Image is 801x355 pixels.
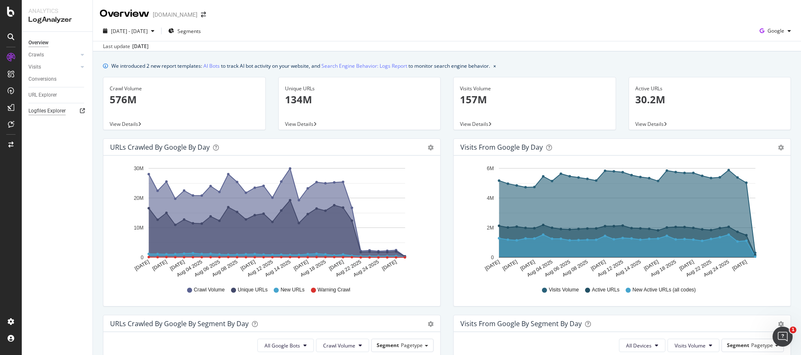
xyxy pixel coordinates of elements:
[790,327,796,333] span: 1
[614,259,642,278] text: Aug 14 2025
[280,286,304,294] span: New URLs
[110,319,249,328] div: URLs Crawled by Google By Segment By Day
[635,85,785,92] div: Active URLs
[246,259,274,278] text: Aug 12 2025
[460,92,609,107] p: 157M
[323,342,355,349] span: Crawl Volume
[626,342,652,349] span: All Devices
[756,24,794,38] button: Google
[491,60,498,72] button: close banner
[28,51,44,59] div: Crawls
[667,339,719,352] button: Visits Volume
[177,28,201,35] span: Segments
[299,259,327,278] text: Aug 18 2025
[632,286,696,294] span: New Active URLs (all codes)
[28,7,86,15] div: Analytics
[28,75,56,84] div: Conversions
[111,28,148,35] span: [DATE] - [DATE]
[110,92,259,107] p: 576M
[727,342,749,349] span: Segment
[768,27,784,34] span: Google
[751,342,773,349] span: Pagetype
[460,120,488,128] span: View Details
[165,24,204,38] button: Segments
[549,286,579,294] span: Visits Volume
[103,61,791,70] div: info banner
[134,166,144,171] text: 30M
[491,255,494,261] text: 0
[264,342,300,349] span: All Google Bots
[731,259,748,272] text: [DATE]
[544,259,571,278] text: Aug 06 2025
[151,259,168,272] text: [DATE]
[650,259,677,278] text: Aug 18 2025
[703,259,730,278] text: Aug 24 2025
[100,24,158,38] button: [DATE] - [DATE]
[487,225,494,231] text: 2M
[285,92,434,107] p: 134M
[201,12,206,18] div: arrow-right-arrow-left
[590,259,607,272] text: [DATE]
[635,120,664,128] span: View Details
[110,162,431,278] div: A chart.
[318,286,350,294] span: Warning Crawl
[561,259,589,278] text: Aug 08 2025
[28,107,87,115] a: Logfiles Explorer
[377,342,399,349] span: Segment
[778,321,784,327] div: gear
[110,85,259,92] div: Crawl Volume
[203,61,220,70] a: AI Bots
[28,91,87,100] a: URL Explorer
[428,145,434,151] div: gear
[285,85,434,92] div: Unique URLs
[460,143,543,151] div: Visits from Google by day
[675,342,706,349] span: Visits Volume
[778,145,784,151] div: gear
[103,43,149,50] div: Last update
[28,38,87,47] a: Overview
[193,259,221,278] text: Aug 06 2025
[134,195,144,201] text: 20M
[643,259,660,272] text: [DATE]
[293,259,309,272] text: [DATE]
[526,259,554,278] text: Aug 04 2025
[134,225,144,231] text: 10M
[176,259,203,278] text: Aug 04 2025
[460,162,781,278] svg: A chart.
[381,259,398,272] text: [DATE]
[133,259,150,272] text: [DATE]
[28,51,78,59] a: Crawls
[321,61,407,70] a: Search Engine Behavior: Logs Report
[110,120,138,128] span: View Details
[132,43,149,50] div: [DATE]
[352,259,380,278] text: Aug 24 2025
[28,91,57,100] div: URL Explorer
[141,255,144,261] text: 0
[257,339,314,352] button: All Google Bots
[678,259,695,272] text: [DATE]
[316,339,369,352] button: Crawl Volume
[597,259,624,278] text: Aug 12 2025
[240,259,257,272] text: [DATE]
[685,259,713,278] text: Aug 22 2025
[460,85,609,92] div: Visits Volume
[592,286,619,294] span: Active URLs
[100,7,149,21] div: Overview
[335,259,362,278] text: Aug 22 2025
[401,342,423,349] span: Pagetype
[169,259,186,272] text: [DATE]
[238,286,267,294] span: Unique URLs
[28,75,87,84] a: Conversions
[194,286,225,294] span: Crawl Volume
[285,120,313,128] span: View Details
[110,143,210,151] div: URLs Crawled by Google by day
[487,166,494,171] text: 6M
[773,327,793,347] iframe: Intercom live chat
[28,107,66,115] div: Logfiles Explorer
[111,61,490,70] div: We introduced 2 new report templates: to track AI bot activity on your website, and to monitor se...
[619,339,665,352] button: All Devices
[328,259,345,272] text: [DATE]
[635,92,785,107] p: 30.2M
[211,259,239,278] text: Aug 08 2025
